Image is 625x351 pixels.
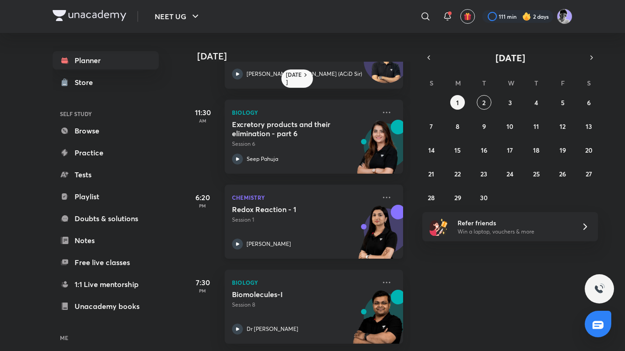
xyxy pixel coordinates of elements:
[53,330,159,346] h6: ME
[184,192,221,203] h5: 6:20
[587,98,591,107] abbr: September 6, 2025
[477,190,491,205] button: September 30, 2025
[424,190,439,205] button: September 28, 2025
[450,166,465,181] button: September 22, 2025
[561,79,565,87] abbr: Friday
[496,52,525,64] span: [DATE]
[247,155,278,163] p: Seep Pahuja
[529,143,544,157] button: September 18, 2025
[53,275,159,293] a: 1:1 Live mentorship
[458,228,570,236] p: Win a laptop, vouchers & more
[232,120,346,138] h5: Excretory products and their elimination - part 6
[53,231,159,250] a: Notes
[232,140,376,148] p: Session 6
[586,122,592,131] abbr: September 13, 2025
[458,218,570,228] h6: Refer friends
[480,193,488,202] abbr: September 30, 2025
[247,240,291,248] p: [PERSON_NAME]
[184,203,221,208] p: PM
[247,70,362,78] p: [PERSON_NAME] [PERSON_NAME] (ACiD Sir)
[430,122,433,131] abbr: September 7, 2025
[53,73,159,91] a: Store
[232,277,376,288] p: Biology
[424,119,439,133] button: September 7, 2025
[533,122,539,131] abbr: September 11, 2025
[533,170,540,178] abbr: September 25, 2025
[534,98,538,107] abbr: September 4, 2025
[533,146,539,154] abbr: September 18, 2025
[435,51,585,64] button: [DATE]
[456,122,459,131] abbr: September 8, 2025
[286,71,302,86] h6: [DATE]
[450,119,465,133] button: September 8, 2025
[53,10,126,23] a: Company Logo
[184,107,221,118] h5: 11:30
[555,119,570,133] button: September 12, 2025
[184,118,221,123] p: AM
[428,193,435,202] abbr: September 28, 2025
[477,166,491,181] button: September 23, 2025
[503,119,517,133] button: September 10, 2025
[508,98,512,107] abbr: September 3, 2025
[149,7,206,26] button: NEET UG
[53,10,126,21] img: Company Logo
[75,77,98,88] div: Store
[53,187,159,206] a: Playlist
[582,95,596,110] button: September 6, 2025
[232,301,376,309] p: Session 8
[232,205,346,214] h5: Redox Reaction - 1
[503,143,517,157] button: September 17, 2025
[463,12,472,21] img: avatar
[560,122,566,131] abbr: September 12, 2025
[503,166,517,181] button: September 24, 2025
[482,79,486,87] abbr: Tuesday
[529,95,544,110] button: September 4, 2025
[454,170,461,178] abbr: September 22, 2025
[353,205,403,268] img: unacademy
[507,146,513,154] abbr: September 17, 2025
[454,193,461,202] abbr: September 29, 2025
[559,170,566,178] abbr: September 26, 2025
[53,253,159,271] a: Free live classes
[585,146,593,154] abbr: September 20, 2025
[364,43,408,87] img: Avatar
[582,143,596,157] button: September 20, 2025
[353,120,403,183] img: unacademy
[529,166,544,181] button: September 25, 2025
[424,166,439,181] button: September 21, 2025
[587,79,591,87] abbr: Saturday
[529,119,544,133] button: September 11, 2025
[424,143,439,157] button: September 14, 2025
[430,79,433,87] abbr: Sunday
[534,79,538,87] abbr: Thursday
[430,218,448,236] img: referral
[561,98,565,107] abbr: September 5, 2025
[582,119,596,133] button: September 13, 2025
[555,166,570,181] button: September 26, 2025
[53,209,159,228] a: Doubts & solutions
[53,106,159,122] h6: SELF STUDY
[555,143,570,157] button: September 19, 2025
[482,122,486,131] abbr: September 9, 2025
[197,51,412,62] h4: [DATE]
[232,107,376,118] p: Biology
[460,9,475,24] button: avatar
[454,146,461,154] abbr: September 15, 2025
[481,146,487,154] abbr: September 16, 2025
[522,12,531,21] img: streak
[53,297,159,315] a: Unacademy books
[455,79,461,87] abbr: Monday
[582,166,596,181] button: September 27, 2025
[232,216,376,224] p: Session 1
[247,325,298,333] p: Dr [PERSON_NAME]
[508,79,514,87] abbr: Wednesday
[482,98,485,107] abbr: September 2, 2025
[450,190,465,205] button: September 29, 2025
[53,144,159,162] a: Practice
[555,95,570,110] button: September 5, 2025
[506,122,513,131] abbr: September 10, 2025
[594,283,605,294] img: ttu
[560,146,566,154] abbr: September 19, 2025
[586,170,592,178] abbr: September 27, 2025
[232,290,346,299] h5: Biomolecules-I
